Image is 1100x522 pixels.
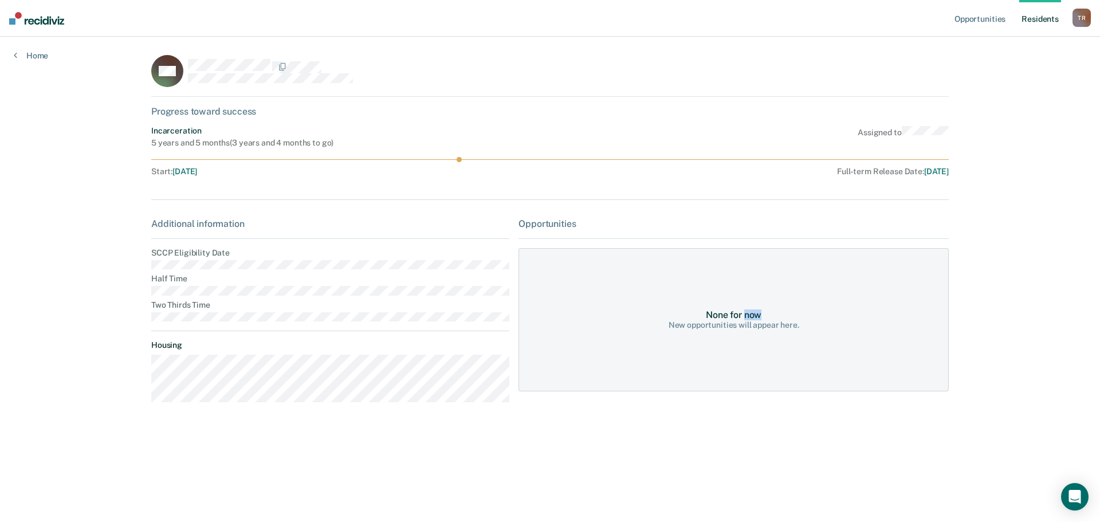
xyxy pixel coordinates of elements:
a: Home [14,50,48,61]
dt: Half Time [151,274,509,284]
div: Progress toward success [151,106,949,117]
div: Opportunities [518,218,949,229]
div: None for now [706,309,761,320]
span: [DATE] [924,167,949,176]
div: Assigned to [858,126,949,148]
div: Full-term Release Date : [520,167,949,176]
div: Open Intercom Messenger [1061,483,1089,511]
div: Additional information [151,218,509,229]
div: T R [1072,9,1091,27]
dt: SCCP Eligibility Date [151,248,509,258]
div: 5 years and 5 months ( 3 years and 4 months to go ) [151,138,333,148]
div: Incarceration [151,126,333,136]
dt: Housing [151,340,509,350]
div: Start : [151,167,515,176]
button: TR [1072,9,1091,27]
img: Recidiviz [9,12,64,25]
span: [DATE] [172,167,197,176]
div: New opportunities will appear here. [669,320,799,330]
dt: Two Thirds Time [151,300,509,310]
